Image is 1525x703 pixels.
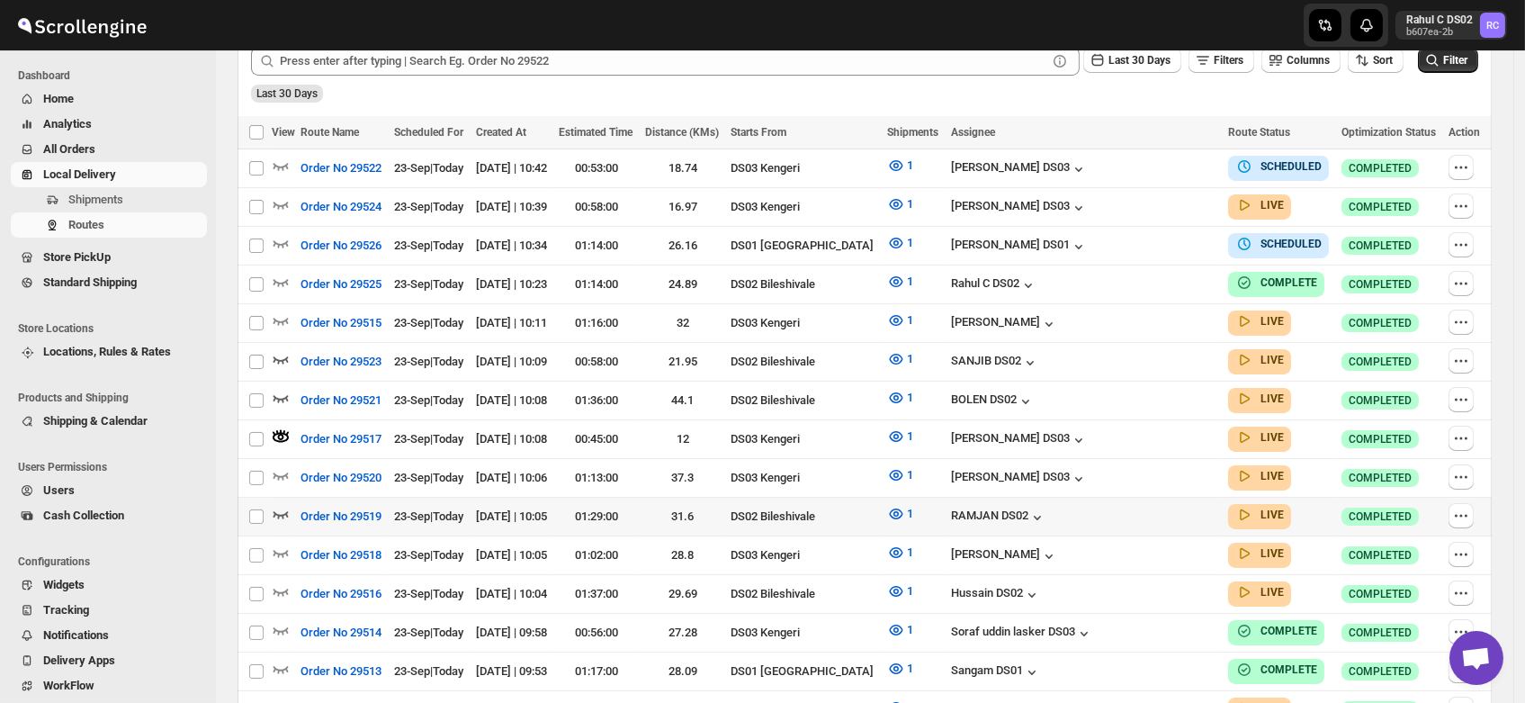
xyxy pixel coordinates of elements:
[876,538,924,567] button: 1
[394,587,463,600] span: 23-Sep | Today
[394,277,463,291] span: 23-Sep | Today
[476,314,549,332] div: [DATE] | 10:11
[559,159,634,177] div: 00:53:00
[1418,48,1478,73] button: Filter
[280,47,1047,76] input: Press enter after typing | Search Eg. Order No 29522
[1260,276,1317,289] b: COMPLETE
[876,229,924,257] button: 1
[11,503,207,528] button: Cash Collection
[951,238,1088,256] button: [PERSON_NAME] DS01
[43,345,171,358] span: Locations, Rules & Rates
[290,270,392,299] button: Order No 29525
[951,663,1041,681] button: Sangam DS01
[1235,351,1284,369] button: LIVE
[1235,158,1322,176] button: SCHEDULED
[1349,355,1412,369] span: COMPLETED
[1349,393,1412,408] span: COMPLETED
[476,237,549,255] div: [DATE] | 10:34
[559,126,632,139] span: Estimated Time
[43,509,124,522] span: Cash Collection
[301,546,381,564] span: Order No 29518
[290,425,392,454] button: Order No 29517
[18,68,207,83] span: Dashboard
[11,648,207,673] button: Delivery Apps
[394,200,463,213] span: 23-Sep | Today
[951,315,1058,333] div: [PERSON_NAME]
[301,430,381,448] span: Order No 29517
[394,393,463,407] span: 23-Sep | Today
[1260,509,1284,521] b: LIVE
[290,154,392,183] button: Order No 29522
[43,653,115,667] span: Delivery Apps
[68,193,123,206] span: Shipments
[1406,27,1473,38] p: b607ea-2b
[394,548,463,562] span: 23-Sep | Today
[290,347,392,376] button: Order No 29523
[1449,631,1503,685] div: Open chat
[951,276,1037,294] button: Rahul C DS02
[1260,625,1317,637] b: COMPLETE
[645,353,721,371] div: 21.95
[1349,200,1412,214] span: COMPLETED
[559,469,634,487] div: 01:13:00
[476,546,549,564] div: [DATE] | 10:05
[876,422,924,451] button: 1
[476,662,549,680] div: [DATE] | 09:53
[645,237,721,255] div: 26.16
[11,212,207,238] button: Routes
[1235,428,1284,446] button: LIVE
[951,586,1041,604] button: Hussain DS02
[11,598,207,623] button: Tracking
[1235,467,1284,485] button: LIVE
[476,126,526,139] span: Created At
[11,409,207,434] button: Shipping & Calendar
[907,662,913,675] span: 1
[1480,13,1505,38] span: Rahul C DS02
[876,383,924,412] button: 1
[1260,354,1284,366] b: LIVE
[394,432,463,446] span: 23-Sep | Today
[951,431,1088,449] button: [PERSON_NAME] DS03
[876,151,924,180] button: 1
[1349,587,1412,601] span: COMPLETED
[951,199,1088,217] button: [PERSON_NAME] DS03
[18,391,207,405] span: Products and Shipping
[645,546,721,564] div: 28.8
[18,321,207,336] span: Store Locations
[951,392,1035,410] div: BOLEN DS02
[645,275,721,293] div: 24.89
[645,508,721,526] div: 31.6
[301,314,381,332] span: Order No 29515
[1349,471,1412,485] span: COMPLETED
[951,509,1046,527] button: RAMJAN DS02
[951,160,1088,178] button: [PERSON_NAME] DS03
[18,554,207,569] span: Configurations
[731,353,877,371] div: DS02 Bileshivale
[907,584,913,598] span: 1
[876,306,924,335] button: 1
[301,126,359,139] span: Route Name
[272,126,295,139] span: View
[1235,235,1322,253] button: SCHEDULED
[1235,545,1284,563] button: LIVE
[476,353,549,371] div: [DATE] | 10:09
[559,430,634,448] div: 00:45:00
[559,508,634,526] div: 01:29:00
[11,339,207,365] button: Locations, Rules & Rates
[1083,48,1181,73] button: Last 30 Days
[1235,312,1284,330] button: LIVE
[1349,626,1412,640] span: COMPLETED
[645,469,721,487] div: 37.3
[876,500,924,528] button: 1
[951,354,1039,372] div: SANJIB DS02
[43,250,111,264] span: Store PickUp
[1349,509,1412,524] span: COMPLETED
[301,662,381,680] span: Order No 29513
[290,541,392,570] button: Order No 29518
[907,236,913,249] span: 1
[907,313,913,327] span: 1
[11,673,207,698] button: WorkFlow
[1235,196,1284,214] button: LIVE
[68,218,104,231] span: Routes
[43,92,74,105] span: Home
